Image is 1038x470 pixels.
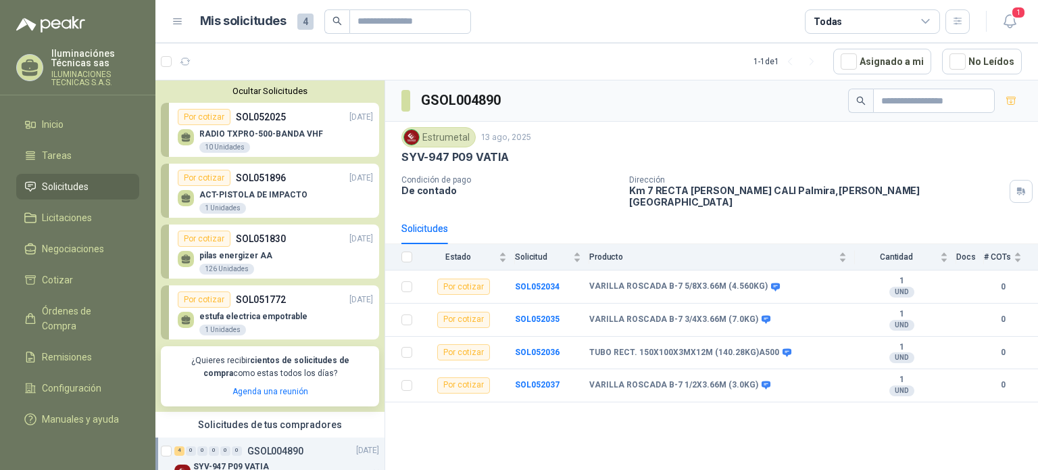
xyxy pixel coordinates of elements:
span: Solicitudes [42,179,89,194]
span: Producto [589,252,836,262]
div: UND [889,287,914,298]
span: search [856,96,866,105]
img: Logo peakr [16,16,85,32]
button: 1 [997,9,1022,34]
p: Dirección [629,175,1004,185]
b: VARILLA ROSCADA B-7 5/8X3.66M (4.560KG) [589,281,768,292]
div: 10 Unidades [199,142,250,153]
p: estufa electrica empotrable [199,312,307,321]
a: Licitaciones [16,205,139,231]
a: Manuales y ayuda [16,406,139,432]
b: VARILLA ROSCADA B-7 1/2X3.66M (3.0KG) [589,380,758,391]
b: 0 [984,313,1022,326]
div: Todas [814,14,842,29]
th: Estado [420,244,515,271]
div: Por cotizar [437,377,490,394]
a: Por cotizarSOL051830[DATE] pilas energizer AA126 Unidades [161,225,379,279]
div: Ocultar SolicitudesPor cotizarSOL052025[DATE] RADIO TXPRO-500-BANDA VHF10 UnidadesPor cotizarSOL0... [155,80,385,412]
div: Por cotizar [437,344,490,360]
span: Estado [420,252,496,262]
div: Por cotizar [437,279,490,295]
b: 1 [855,276,948,287]
div: Solicitudes [401,221,448,236]
a: Negociaciones [16,236,139,262]
div: 0 [197,446,207,456]
a: SOL052037 [515,380,560,390]
a: Configuración [16,375,139,401]
div: 1 - 1 de 1 [753,51,822,72]
a: SOL052036 [515,348,560,357]
p: SOL051830 [236,231,286,246]
a: SOL052035 [515,314,560,324]
p: [DATE] [349,172,373,185]
b: 1 [855,342,948,353]
span: Órdenes de Compra [42,304,126,333]
b: cientos de solicitudes de compra [203,356,349,378]
p: RADIO TXPRO-500-BANDA VHF [199,129,323,139]
span: Inicio [42,117,64,132]
p: pilas energizer AA [199,251,272,260]
h1: Mis solicitudes [200,11,287,31]
h3: GSOL004890 [421,90,503,111]
span: # COTs [984,252,1011,262]
b: 0 [984,346,1022,359]
th: # COTs [984,244,1038,271]
a: Por cotizarSOL052025[DATE] RADIO TXPRO-500-BANDA VHF10 Unidades [161,103,379,157]
p: 13 ago, 2025 [481,131,531,144]
a: Remisiones [16,344,139,370]
span: Cantidad [855,252,937,262]
p: SYV-947 P09 VATIA [401,150,509,164]
span: Licitaciones [42,210,92,225]
p: SOL051772 [236,292,286,307]
p: ACT-PISTOLA DE IMPACTO [199,190,307,199]
img: Company Logo [404,130,419,145]
div: Por cotizar [178,170,230,186]
th: Producto [589,244,855,271]
th: Docs [956,244,984,271]
div: Por cotizar [178,231,230,247]
b: 1 [855,309,948,320]
p: [DATE] [349,233,373,245]
b: 0 [984,379,1022,392]
a: Agenda una reunión [232,387,308,396]
b: 0 [984,281,1022,293]
div: Estrumetal [401,127,476,147]
span: search [332,16,342,26]
a: Inicio [16,112,139,137]
button: Ocultar Solicitudes [161,86,379,96]
div: Por cotizar [178,109,230,125]
div: 0 [220,446,230,456]
p: ILUMINACIONES TECNICAS S.A.S. [51,70,139,87]
button: Asignado a mi [833,49,931,74]
span: Solicitud [515,252,570,262]
p: De contado [401,185,618,196]
b: 1 [855,375,948,385]
div: Solicitudes de tus compradores [155,412,385,438]
span: Configuración [42,381,101,396]
span: 4 [297,14,314,30]
p: SOL051896 [236,170,286,185]
p: [DATE] [349,111,373,124]
a: Tareas [16,143,139,168]
p: GSOL004890 [247,446,303,456]
span: Cotizar [42,273,73,287]
a: Cotizar [16,267,139,293]
div: 1 Unidades [199,325,246,335]
b: SOL052034 [515,282,560,291]
a: Por cotizarSOL051772[DATE] estufa electrica empotrable1 Unidades [161,285,379,339]
span: Manuales y ayuda [42,412,119,427]
a: Órdenes de Compra [16,298,139,339]
b: VARILLA ROSCADA B-7 3/4X3.66M (7.0KG) [589,314,758,325]
th: Cantidad [855,244,956,271]
div: UND [889,385,914,396]
span: Negociaciones [42,241,104,256]
button: No Leídos [942,49,1022,74]
div: 0 [232,446,242,456]
span: 1 [1011,6,1026,19]
div: Por cotizar [178,291,230,308]
span: Remisiones [42,350,92,365]
div: Por cotizar [437,312,490,328]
